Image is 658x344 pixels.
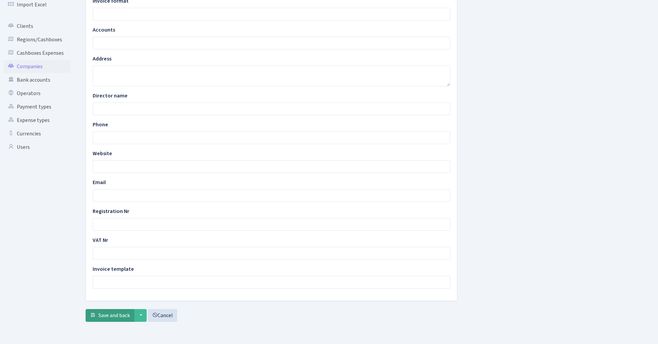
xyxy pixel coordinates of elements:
button: Save and back [86,309,134,322]
label: VAT Nr [93,236,108,244]
a: Cashboxes Expenses [3,46,70,60]
a: Users [3,140,70,154]
a: Currencies [3,127,70,140]
label: Website [93,149,112,158]
label: Accounts [93,26,115,34]
a: Expense types [3,114,70,127]
a: Regions/Cashboxes [3,33,70,46]
a: Bank accounts [3,73,70,87]
label: Address [93,55,111,63]
span: Save and back [98,312,130,319]
a: Operators [3,87,70,100]
a: Companies [3,60,70,73]
label: Phone [93,121,108,129]
a: Payment types [3,100,70,114]
a: Clients [3,19,70,33]
label: Email [93,178,106,186]
a: Cancel [148,309,177,322]
label: Invoice template [93,265,134,273]
label: Director name [93,92,128,100]
label: Registration Nr [93,207,129,215]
